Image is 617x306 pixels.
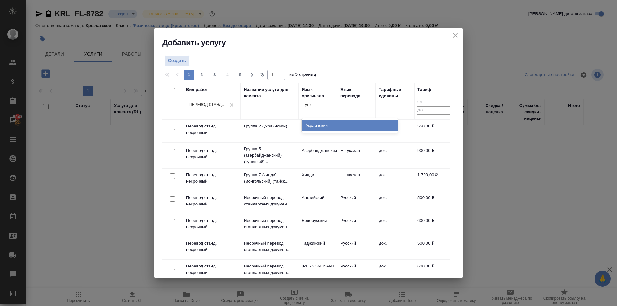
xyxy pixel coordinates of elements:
[210,72,220,78] span: 3
[186,123,237,136] p: Перевод станд. несрочный
[417,106,450,114] input: До
[299,237,337,259] td: Таджикский
[189,102,227,108] div: Перевод станд. несрочный
[235,70,246,80] button: 5
[299,260,337,282] td: [PERSON_NAME]
[244,217,295,230] p: Несрочный перевод стандартных докумен...
[414,214,453,237] td: 600,00 ₽
[244,263,295,276] p: Несрочный перевод стандартных докумен...
[414,260,453,282] td: 600,00 ₽
[417,99,450,107] input: От
[299,191,337,214] td: Английский
[337,237,376,259] td: Русский
[376,144,414,167] td: док.
[162,38,463,48] h2: Добавить услугу
[414,120,453,142] td: 550,00 ₽
[417,86,431,93] div: Тариф
[337,191,376,214] td: Русский
[244,146,295,165] p: Группа 5 (азербайджанский) (турецкий)...
[244,172,295,185] p: Группа 7 (хинди) (монгольский) (тайск...
[414,144,453,167] td: 900,00 ₽
[197,72,207,78] span: 2
[186,86,208,93] div: Вид работ
[376,169,414,191] td: док.
[337,214,376,237] td: Русский
[186,263,237,276] p: Перевод станд. несрочный
[337,144,376,167] td: Не указан
[165,55,190,66] button: Создать
[186,195,237,207] p: Перевод станд. несрочный
[337,260,376,282] td: Русский
[244,240,295,253] p: Несрочный перевод стандартных докумен...
[376,214,414,237] td: док.
[376,191,414,214] td: док.
[197,70,207,80] button: 2
[186,172,237,185] p: Перевод станд. несрочный
[235,72,246,78] span: 5
[376,237,414,259] td: док.
[302,86,334,99] div: Язык оригинала
[222,70,233,80] button: 4
[414,191,453,214] td: 500,00 ₽
[222,72,233,78] span: 4
[379,86,411,99] div: Тарифные единицы
[414,169,453,191] td: 1 700,00 ₽
[299,214,337,237] td: Белорусский
[299,120,337,142] td: Украинский
[376,260,414,282] td: док.
[244,195,295,207] p: Несрочный перевод стандартных докумен...
[210,70,220,80] button: 3
[451,31,460,40] button: close
[186,217,237,230] p: Перевод станд. несрочный
[337,169,376,191] td: Не указан
[414,237,453,259] td: 500,00 ₽
[186,240,237,253] p: Перевод станд. несрочный
[299,144,337,167] td: Азербайджанский
[340,86,372,99] div: Язык перевода
[299,169,337,191] td: Хинди
[244,123,295,129] p: Группа 2 (украинский)
[186,147,237,160] p: Перевод станд. несрочный
[244,86,295,99] div: Название услуги для клиента
[289,71,316,80] span: из 5 страниц
[168,57,186,65] span: Создать
[302,120,398,131] div: Украинский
